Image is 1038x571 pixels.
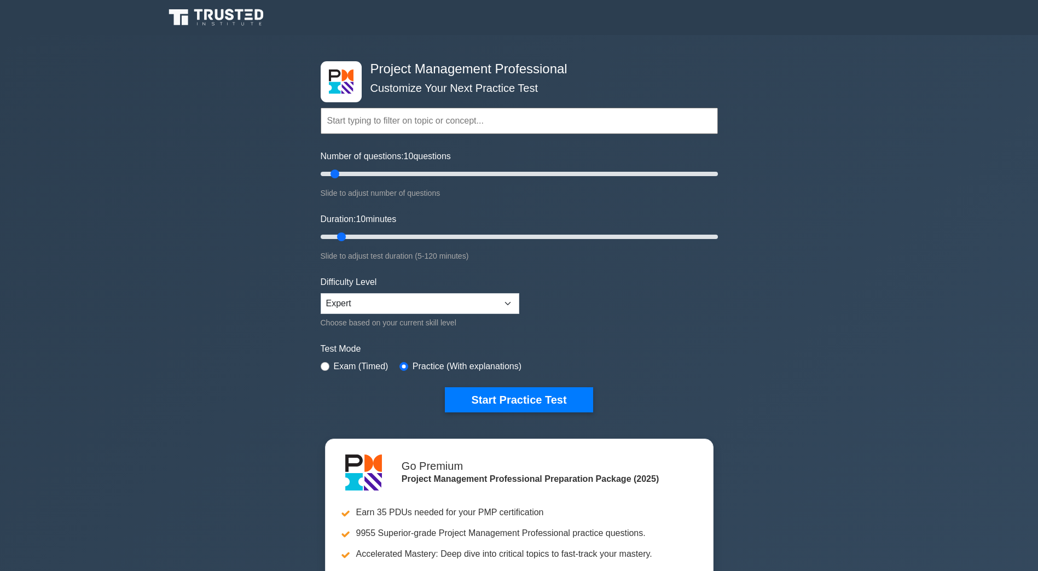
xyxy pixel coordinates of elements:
div: Slide to adjust number of questions [321,187,718,200]
label: Difficulty Level [321,276,377,289]
label: Practice (With explanations) [413,360,521,373]
label: Duration: minutes [321,213,397,226]
h4: Project Management Professional [366,61,664,77]
button: Start Practice Test [445,387,593,412]
input: Start typing to filter on topic or concept... [321,108,718,134]
label: Exam (Timed) [334,360,388,373]
span: 10 [356,214,366,224]
span: 10 [404,152,414,161]
label: Test Mode [321,342,718,356]
label: Number of questions: questions [321,150,451,163]
div: Slide to adjust test duration (5-120 minutes) [321,249,718,263]
div: Choose based on your current skill level [321,316,519,329]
